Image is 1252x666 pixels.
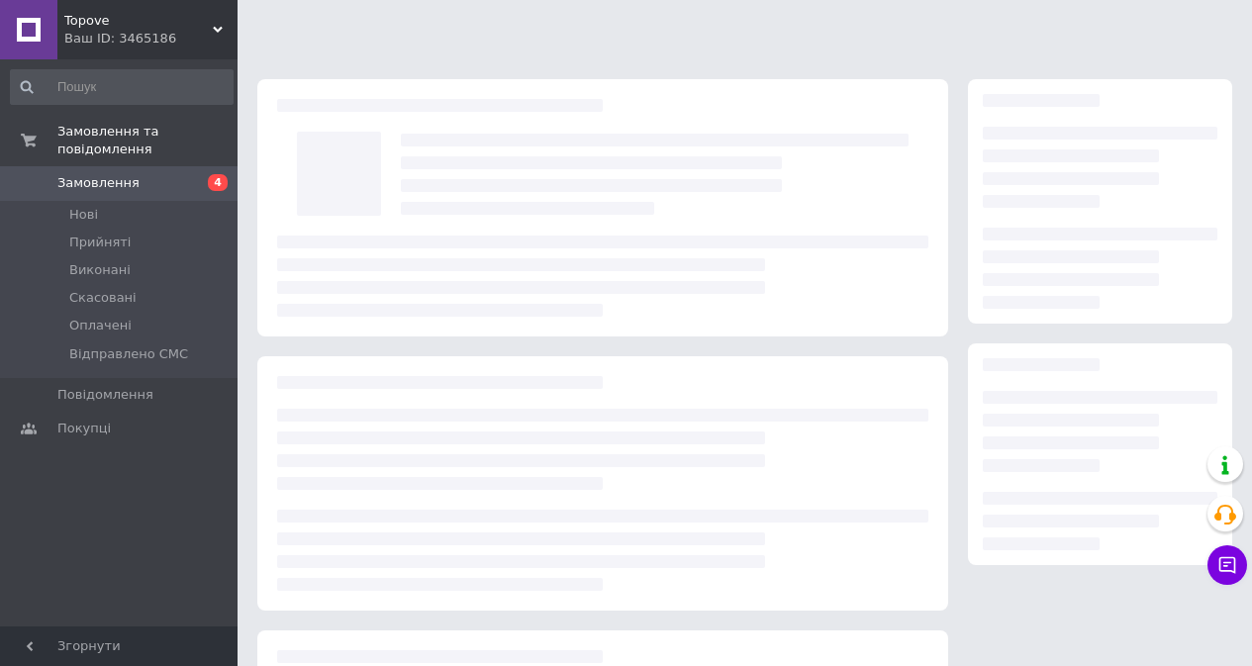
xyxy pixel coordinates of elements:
[208,174,228,191] span: 4
[64,30,238,48] div: Ваш ID: 3465186
[69,289,137,307] span: Скасовані
[69,206,98,224] span: Нові
[69,317,132,334] span: Оплачені
[57,123,238,158] span: Замовлення та повідомлення
[69,345,188,363] span: Відправлено СМС
[64,12,213,30] span: Topove
[10,69,234,105] input: Пошук
[57,386,153,404] span: Повідомлення
[1207,545,1247,585] button: Чат з покупцем
[57,174,140,192] span: Замовлення
[69,261,131,279] span: Виконані
[69,234,131,251] span: Прийняті
[57,420,111,437] span: Покупці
